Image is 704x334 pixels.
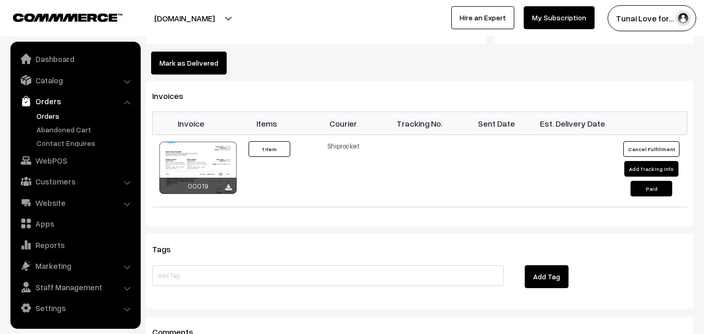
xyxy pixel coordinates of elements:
button: Paid [631,181,672,196]
th: Invoice [153,112,229,135]
button: Cancel Fulfillment [623,141,680,157]
a: Marketing [13,256,137,275]
a: Abandoned Cart [34,124,137,135]
th: Est. Delivery Date [534,112,611,135]
td: Shiprocket [305,135,382,207]
th: Courier [305,112,382,135]
span: Invoices [152,91,196,101]
img: COMMMERCE [13,14,122,21]
img: user [675,10,691,26]
button: 1 Item [249,141,290,157]
a: Apps [13,214,137,233]
input: Add Tag [152,265,504,286]
th: Items [229,112,305,135]
a: WebPOS [13,151,137,170]
a: Hire an Expert [451,6,514,29]
a: Contact Enquires [34,138,137,149]
a: Reports [13,236,137,254]
a: Orders [34,110,137,121]
div: 00019 [159,178,237,194]
a: Staff Management [13,278,137,296]
button: Add Tracking Info [624,161,678,177]
th: Tracking No. [381,112,458,135]
a: Settings [13,299,137,317]
a: Catalog [13,71,137,90]
a: Customers [13,172,137,191]
th: Sent Date [458,112,535,135]
a: Orders [13,92,137,110]
button: [DOMAIN_NAME] [118,5,251,31]
a: Dashboard [13,50,137,68]
button: Tunai Love for… [608,5,696,31]
a: My Subscription [524,6,595,29]
button: Add Tag [525,265,569,288]
button: Mark as Delivered [151,52,227,75]
a: Website [13,193,137,212]
a: COMMMERCE [13,10,104,23]
span: Tags [152,244,183,254]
